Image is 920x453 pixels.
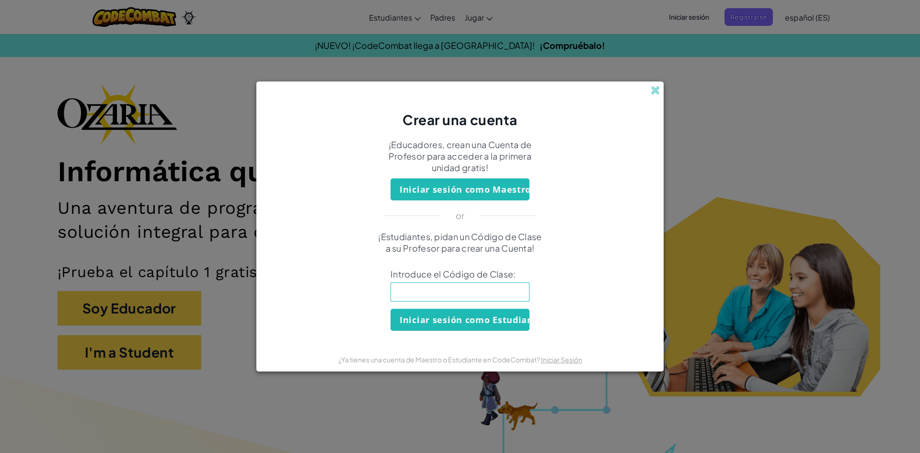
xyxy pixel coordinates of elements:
p: or [456,210,465,221]
span: ¿Ya tienes una cuenta de Maestro o Estudiante en CodeCombat? [338,355,541,364]
span: Crear una cuenta [402,111,517,128]
p: ¡Educadores, crean una Cuenta de Profesor para acceder a la primera unidad gratis! [376,139,544,174]
button: Iniciar sesión como Estudiante [391,309,529,331]
span: Introduce el Código de Clase: [391,268,529,280]
button: Iniciar sesión como Maestro [391,178,529,200]
a: Iniciar Sesión [541,355,582,364]
p: ¡Estudiantes, pidan un Código de Clase a su Profesor para crear una Cuenta! [376,231,544,254]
